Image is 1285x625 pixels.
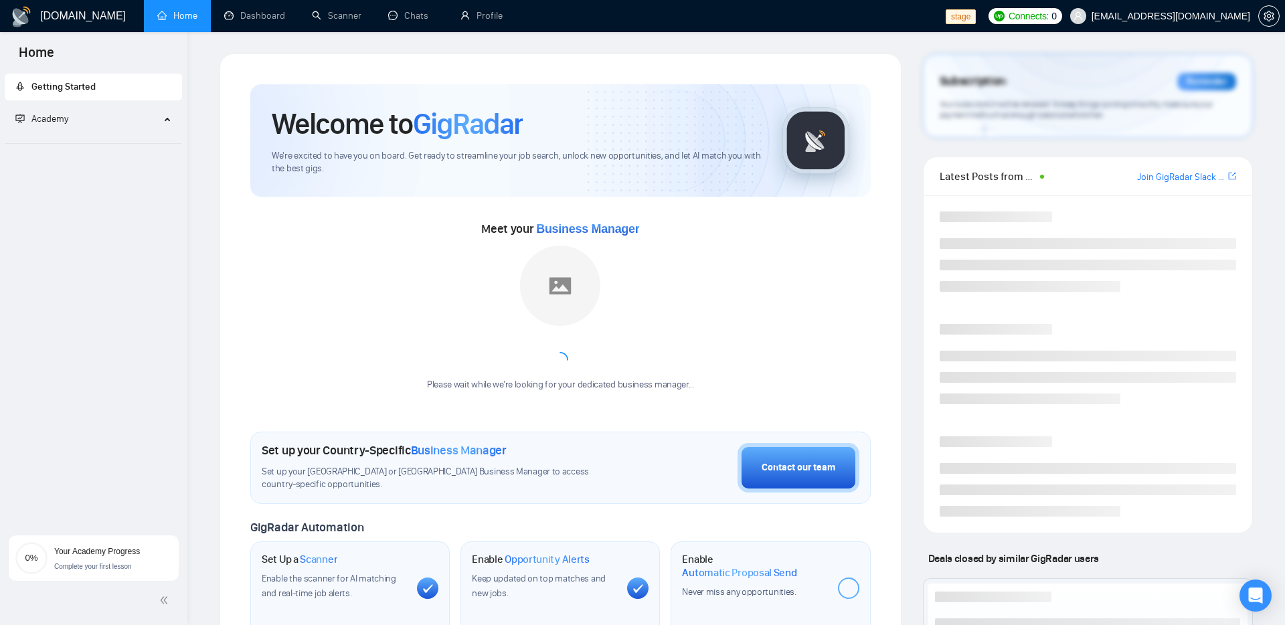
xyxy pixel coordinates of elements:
button: Contact our team [738,443,859,493]
span: Never miss any opportunities. [682,586,796,598]
span: Your subscription will be renewed. To keep things running smoothly, make sure your payment method... [940,99,1213,120]
span: Subscription [940,70,1006,93]
a: export [1228,170,1236,183]
div: Contact our team [762,460,835,475]
span: Set up your [GEOGRAPHIC_DATA] or [GEOGRAPHIC_DATA] Business Manager to access country-specific op... [262,466,620,491]
button: setting [1258,5,1280,27]
a: searchScanner [312,10,361,21]
span: stage [946,9,976,24]
span: loading [549,349,572,372]
span: Deals closed by similar GigRadar users [923,547,1104,570]
span: GigRadar Automation [250,520,363,535]
h1: Welcome to [272,106,523,142]
li: Getting Started [5,74,182,100]
span: Getting Started [31,81,96,92]
span: Keep updated on top matches and new jobs. [472,573,606,599]
img: upwork-logo.png [994,11,1005,21]
span: user [1074,11,1083,21]
a: userProfile [460,10,503,21]
a: setting [1258,11,1280,21]
span: Latest Posts from the GigRadar Community [940,168,1037,185]
span: Your Academy Progress [54,547,140,556]
span: Scanner [300,553,337,566]
span: double-left [159,594,173,607]
span: setting [1259,11,1279,21]
span: Complete your first lesson [54,563,132,570]
span: 0% [15,553,48,562]
span: Meet your [481,221,639,236]
div: Open Intercom Messenger [1239,579,1272,612]
h1: Enable [472,553,590,566]
span: Business Manager [411,443,507,458]
span: GigRadar [413,106,523,142]
a: dashboardDashboard [224,10,285,21]
span: Opportunity Alerts [505,553,590,566]
img: logo [11,6,32,27]
span: export [1228,171,1236,181]
span: Enable the scanner for AI matching and real-time job alerts. [262,573,396,599]
div: Reminder [1177,73,1236,90]
span: Automatic Proposal Send [682,566,796,579]
h1: Set Up a [262,553,337,566]
img: placeholder.png [520,246,600,326]
img: gigradar-logo.png [782,107,849,174]
span: rocket [15,82,25,91]
span: Home [8,43,65,71]
span: fund-projection-screen [15,114,25,123]
span: Academy [15,113,68,124]
a: Join GigRadar Slack Community [1137,170,1225,185]
h1: Enable [682,553,827,579]
h1: Set up your Country-Specific [262,443,507,458]
div: Please wait while we're looking for your dedicated business manager... [419,379,702,391]
a: messageChats [388,10,434,21]
a: homeHome [157,10,197,21]
span: Connects: [1009,9,1049,23]
span: 0 [1051,9,1057,23]
span: Business Manager [536,222,639,236]
li: Academy Homepage [5,138,182,147]
span: Academy [31,113,68,124]
span: We're excited to have you on board. Get ready to streamline your job search, unlock new opportuni... [272,150,761,175]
